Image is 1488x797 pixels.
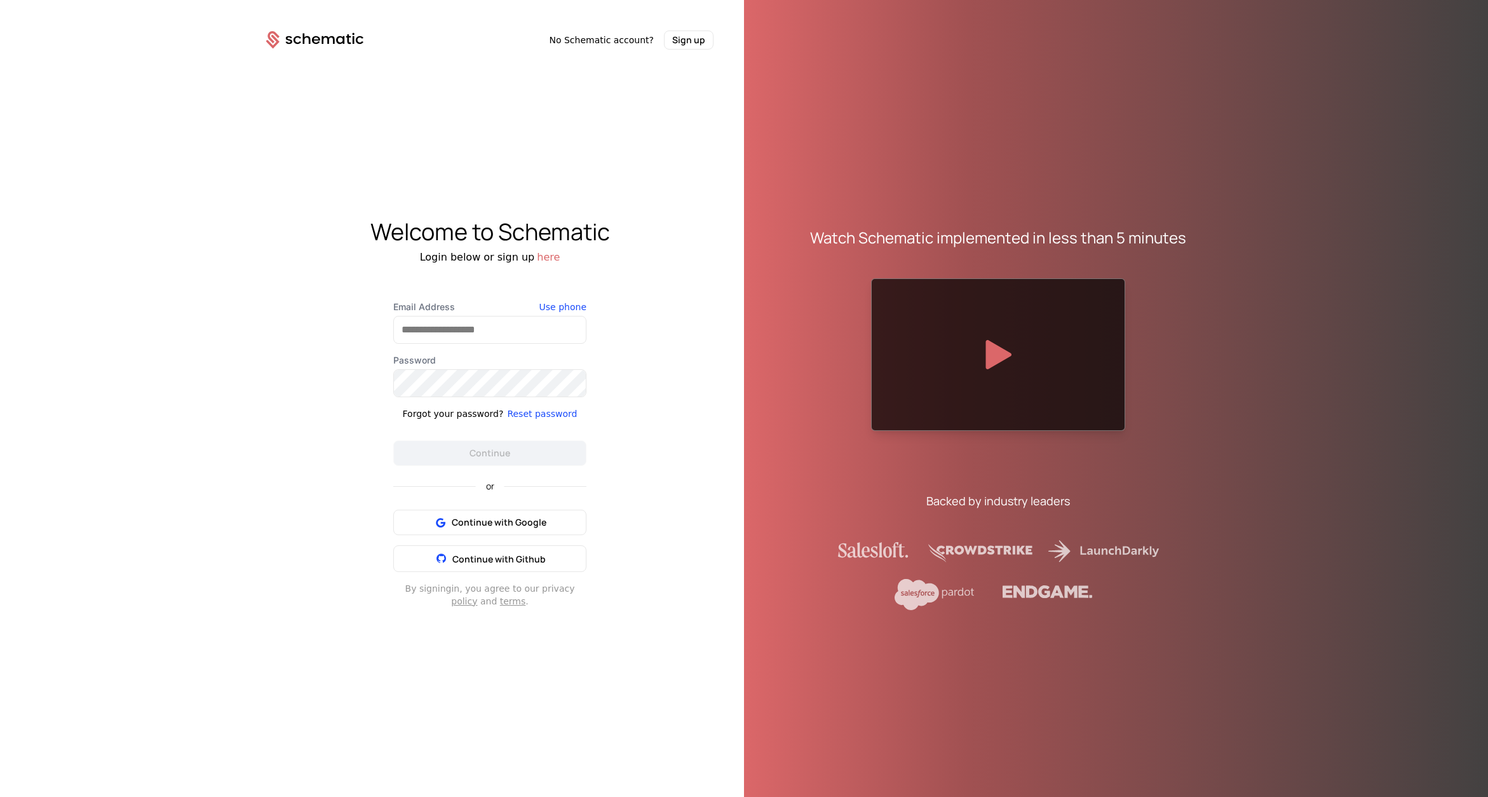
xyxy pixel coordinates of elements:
[664,31,714,50] button: Sign up
[393,440,586,466] button: Continue
[549,34,654,46] span: No Schematic account?
[810,228,1186,248] div: Watch Schematic implemented in less than 5 minutes
[537,250,560,265] button: here
[236,219,744,245] div: Welcome to Schematic
[507,407,577,420] button: Reset password
[452,516,546,529] span: Continue with Google
[500,596,526,606] a: terms
[476,482,504,491] span: or
[403,407,504,420] div: Forgot your password?
[393,510,586,535] button: Continue with Google
[393,582,586,608] div: By signing in , you agree to our privacy and .
[452,553,546,565] span: Continue with Github
[393,545,586,572] button: Continue with Github
[926,492,1070,510] div: Backed by industry leaders
[539,301,586,313] button: Use phone
[236,250,744,265] div: Login below or sign up
[451,596,477,606] a: policy
[393,354,586,367] label: Password
[393,301,586,313] label: Email Address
